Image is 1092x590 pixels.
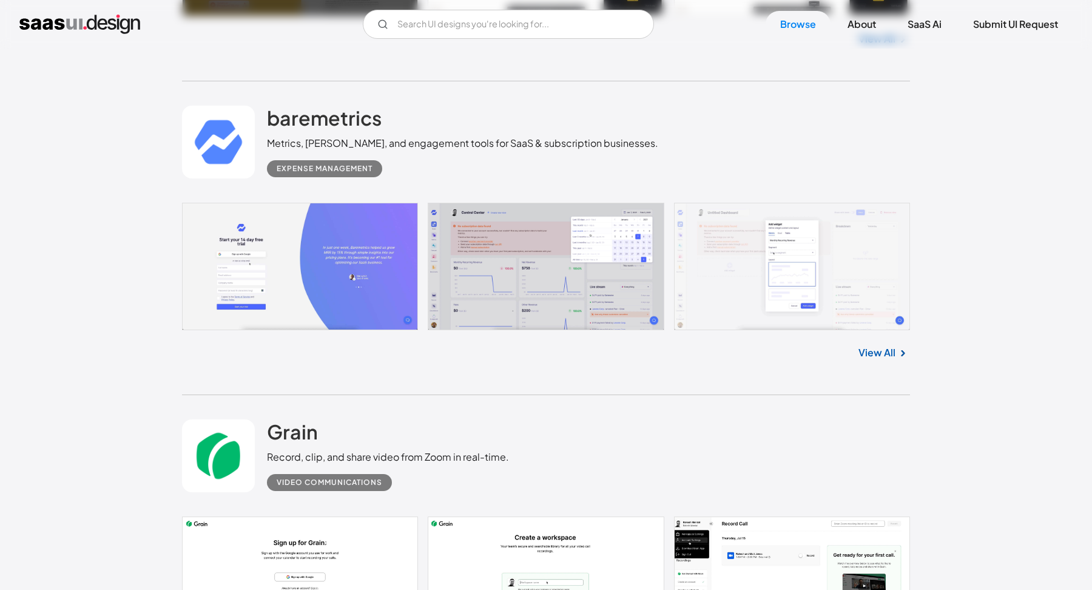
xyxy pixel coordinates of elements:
[19,15,140,34] a: home
[267,419,318,444] h2: Grain
[267,136,658,151] div: Metrics, [PERSON_NAME], and engagement tools for SaaS & subscription businesses.
[277,161,372,176] div: Expense Management
[766,11,831,38] a: Browse
[893,11,956,38] a: SaaS Ai
[277,475,382,490] div: Video Communications
[363,10,654,39] input: Search UI designs you're looking for...
[959,11,1073,38] a: Submit UI Request
[267,106,382,130] h2: baremetrics
[833,11,891,38] a: About
[363,10,654,39] form: Email Form
[858,345,895,360] a: View All
[267,106,382,136] a: baremetrics
[267,419,318,450] a: Grain
[267,450,509,464] div: Record, clip, and share video from Zoom in real-time.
